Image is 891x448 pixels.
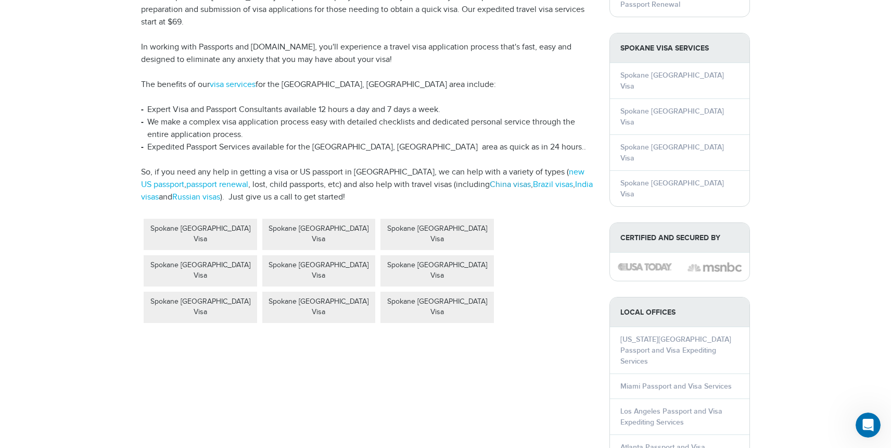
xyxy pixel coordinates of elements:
a: Miami Passport and Visa Services [620,382,732,391]
div: Spokane [GEOGRAPHIC_DATA] Visa [262,219,376,250]
a: Spokane [GEOGRAPHIC_DATA] Visa [620,179,724,198]
div: Spokane [GEOGRAPHIC_DATA] Visa [262,292,376,323]
div: Spokane [GEOGRAPHIC_DATA] Visa [144,292,257,323]
a: Russian visas [172,192,220,202]
img: image description [618,263,672,270]
a: Los Angeles Passport and Visa Expediting Services [620,407,722,427]
p: In working with Passports and [DOMAIN_NAME], you'll experience a travel visa application process ... [141,41,594,66]
p: The benefits of our for the [GEOGRAPHIC_DATA], [GEOGRAPHIC_DATA] area include: [141,79,594,91]
li: Expert Visa and Passport Consultants available 12 hours a day and 7 days a week. [141,104,594,116]
a: new US passport [141,167,584,190]
div: Spokane [GEOGRAPHIC_DATA] Visa [262,255,376,287]
a: Brazil visas [533,180,573,190]
a: [US_STATE][GEOGRAPHIC_DATA] Passport and Visa Expediting Services [620,335,731,366]
img: image description [688,261,742,273]
a: Spokane [GEOGRAPHIC_DATA] Visa [620,143,724,163]
li: We make a complex visa application process easy with detailed checklists and dedicated personal s... [141,116,594,141]
div: Spokane [GEOGRAPHIC_DATA] Visa [144,255,257,287]
iframe: Intercom live chat [856,413,881,438]
div: Spokane [GEOGRAPHIC_DATA] Visa [380,292,494,323]
a: Spokane [GEOGRAPHIC_DATA] Visa [620,71,724,91]
strong: Certified and Secured by [610,223,749,253]
strong: Spokane Visa Services [610,33,749,63]
a: China visas [490,180,531,190]
div: Spokane [GEOGRAPHIC_DATA] Visa [144,219,257,250]
a: India visas [141,180,593,202]
a: passport renewal [186,180,248,190]
strong: LOCAL OFFICES [610,297,749,327]
a: visa services [210,80,256,90]
div: Spokane [GEOGRAPHIC_DATA] Visa [380,219,494,250]
div: Spokane [GEOGRAPHIC_DATA] Visa [380,255,494,287]
a: Spokane [GEOGRAPHIC_DATA] Visa [620,107,724,127]
li: Expedited Passport Services available for the [GEOGRAPHIC_DATA], [GEOGRAPHIC_DATA] area as quick ... [141,141,594,154]
p: So, if you need any help in getting a visa or US passport in [GEOGRAPHIC_DATA], we can help with ... [141,166,594,204]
